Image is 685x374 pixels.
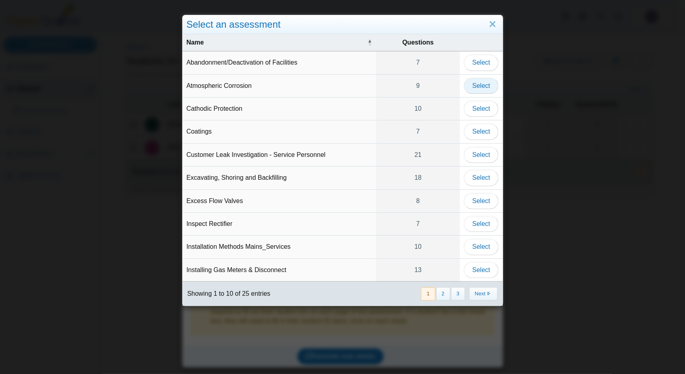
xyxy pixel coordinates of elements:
[472,59,490,66] span: Select
[464,124,498,140] button: Select
[183,51,376,74] td: Abandonment/Deactivation of Facilities
[183,190,376,213] td: Excess Flow Valves
[472,174,490,181] span: Select
[472,266,490,273] span: Select
[376,167,460,189] a: 18
[376,51,460,74] a: 7
[472,243,490,250] span: Select
[376,120,460,143] a: 7
[436,287,450,301] button: 2
[464,193,498,209] button: Select
[183,259,376,282] td: Installing Gas Meters & Disconnect
[183,282,270,306] div: Showing 1 to 10 of 25 entries
[376,213,460,235] a: 7
[472,82,490,89] span: Select
[486,18,499,31] a: Close
[183,236,376,258] td: Installation Methods Mains_Services
[376,144,460,166] a: 21
[464,262,498,278] button: Select
[464,101,498,117] button: Select
[376,75,460,97] a: 9
[376,259,460,281] a: 13
[472,220,490,227] span: Select
[472,128,490,135] span: Select
[187,38,366,47] span: Name
[469,287,498,301] button: Next
[421,287,435,301] button: 1
[367,39,372,47] span: Name : Activate to invert sorting
[183,75,376,98] td: Atmospheric Corrosion
[464,170,498,186] button: Select
[464,147,498,163] button: Select
[420,287,498,301] nav: pagination
[464,78,498,94] button: Select
[183,167,376,189] td: Excavating, Shoring and Backfilling
[380,38,456,47] span: Questions
[464,55,498,71] button: Select
[183,120,376,143] td: Coatings
[451,287,465,301] button: 3
[464,216,498,232] button: Select
[472,151,490,158] span: Select
[183,15,503,34] div: Select an assessment
[472,197,490,204] span: Select
[472,105,490,112] span: Select
[376,236,460,258] a: 10
[183,144,376,167] td: Customer Leak Investigation - Service Personnel
[376,98,460,120] a: 10
[376,190,460,212] a: 8
[464,239,498,255] button: Select
[183,98,376,120] td: Cathodic Protection
[183,213,376,236] td: Inspect Rectifier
